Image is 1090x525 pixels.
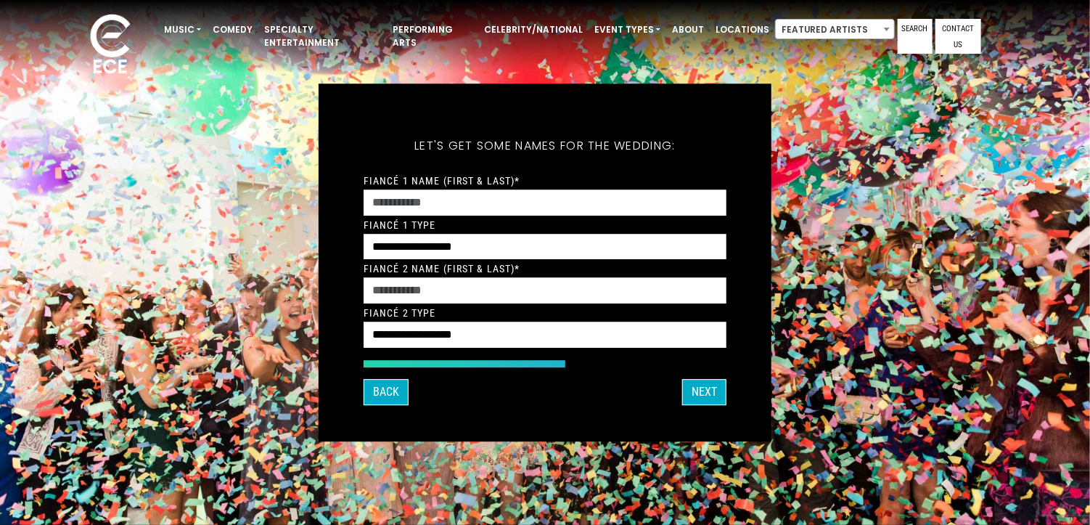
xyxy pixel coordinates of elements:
[898,19,933,54] a: Search
[364,120,726,172] h5: Let's get some names for the wedding:
[364,307,436,320] label: Fiancé 2 Type
[666,17,710,42] a: About
[364,263,520,276] label: Fiancé 2 Name (First & Last)*
[935,19,981,54] a: Contact Us
[364,219,436,232] label: Fiancé 1 Type
[682,379,726,405] button: Next
[74,10,147,81] img: ece_new_logo_whitev2-1.png
[258,17,387,55] a: Specialty Entertainment
[776,20,894,40] span: Featured Artists
[158,17,207,42] a: Music
[364,174,520,187] label: Fiancé 1 Name (First & Last)*
[364,379,409,405] button: Back
[387,17,478,55] a: Performing Arts
[710,17,775,42] a: Locations
[775,19,895,39] span: Featured Artists
[589,17,666,42] a: Event Types
[207,17,258,42] a: Comedy
[478,17,589,42] a: Celebrity/National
